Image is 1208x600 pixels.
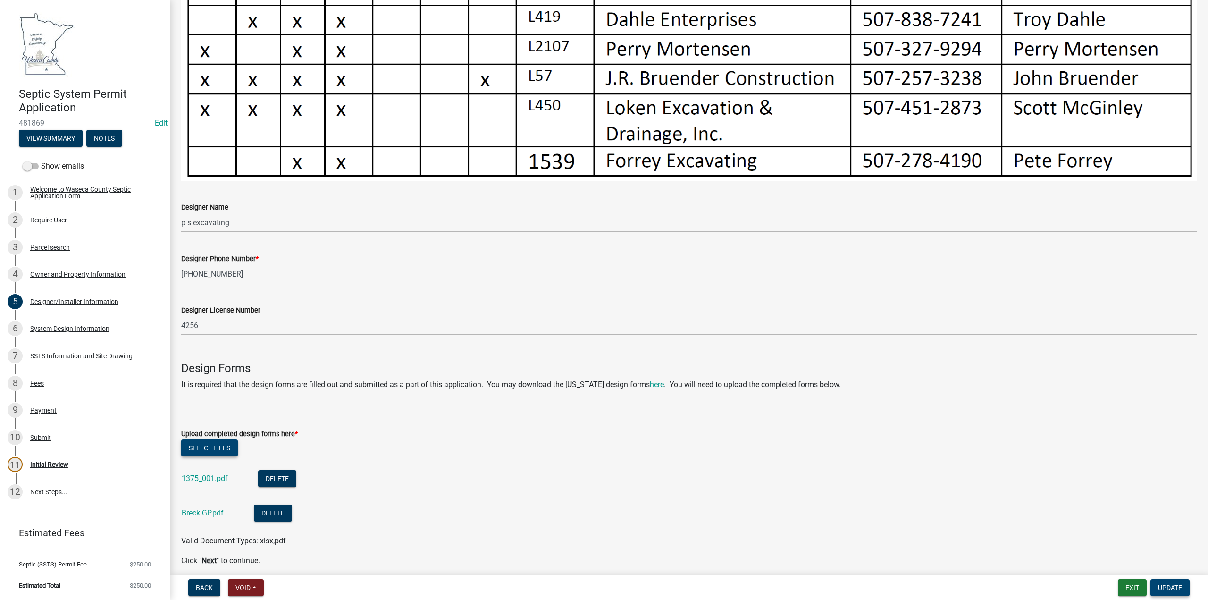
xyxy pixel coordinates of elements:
strong: Next [201,556,217,565]
label: Designer Phone Number [181,256,259,262]
div: 3 [8,240,23,255]
label: Upload completed design forms here [181,431,298,438]
div: System Design Information [30,325,109,332]
wm-modal-confirm: Edit Application Number [155,118,168,127]
a: here [650,380,664,389]
button: Notes [86,130,122,147]
button: Back [188,579,220,596]
img: Waseca County, Minnesota [19,10,75,77]
button: Void [228,579,264,596]
div: SSTS Information and Site Drawing [30,353,133,359]
button: Exit [1118,579,1147,596]
h4: Septic System Permit Application [19,87,162,115]
p: Click " " to continue. [181,555,1197,566]
div: Initial Review [30,461,68,468]
span: $250.00 [130,561,151,567]
button: View Summary [19,130,83,147]
div: 4 [8,267,23,282]
a: 1375_001.pdf [182,474,228,483]
label: Show emails [23,161,84,172]
span: 481869 [19,118,151,127]
div: Require User [30,217,67,223]
span: Back [196,584,213,592]
div: 11 [8,457,23,472]
button: Update [1150,579,1190,596]
wm-modal-confirm: Delete Document [254,509,292,518]
h4: Design Forms [181,362,1197,375]
div: 8 [8,376,23,391]
div: 6 [8,321,23,336]
div: 2 [8,212,23,228]
div: Parcel search [30,244,70,251]
p: It is required that the design forms are filled out and submitted as a part of this application. ... [181,379,1197,390]
button: Delete [254,505,292,522]
wm-modal-confirm: Delete Document [258,475,296,484]
div: Payment [30,407,57,414]
span: $250.00 [130,583,151,589]
span: Update [1158,584,1182,592]
div: 7 [8,348,23,363]
div: 10 [8,430,23,445]
div: Welcome to Waseca County Septic Application Form [30,186,155,199]
div: 9 [8,403,23,418]
div: 12 [8,484,23,499]
span: Estimated Total [19,583,60,589]
wm-modal-confirm: Summary [19,135,83,143]
div: Owner and Property Information [30,271,126,278]
span: Septic (SSTS) Permit Fee [19,561,87,567]
div: Designer/Installer Information [30,298,118,305]
div: Fees [30,380,44,387]
label: Designer License Number [181,307,260,314]
a: Edit [155,118,168,127]
div: Submit [30,434,51,441]
a: Breck GP.pdf [182,508,224,517]
wm-modal-confirm: Notes [86,135,122,143]
a: Estimated Fees [8,524,155,542]
button: Select files [181,439,238,456]
div: 5 [8,294,23,309]
span: Valid Document Types: xlsx,pdf [181,536,286,545]
div: 1 [8,185,23,200]
button: Delete [258,470,296,487]
span: Void [235,584,251,592]
label: Designer Name [181,204,228,211]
